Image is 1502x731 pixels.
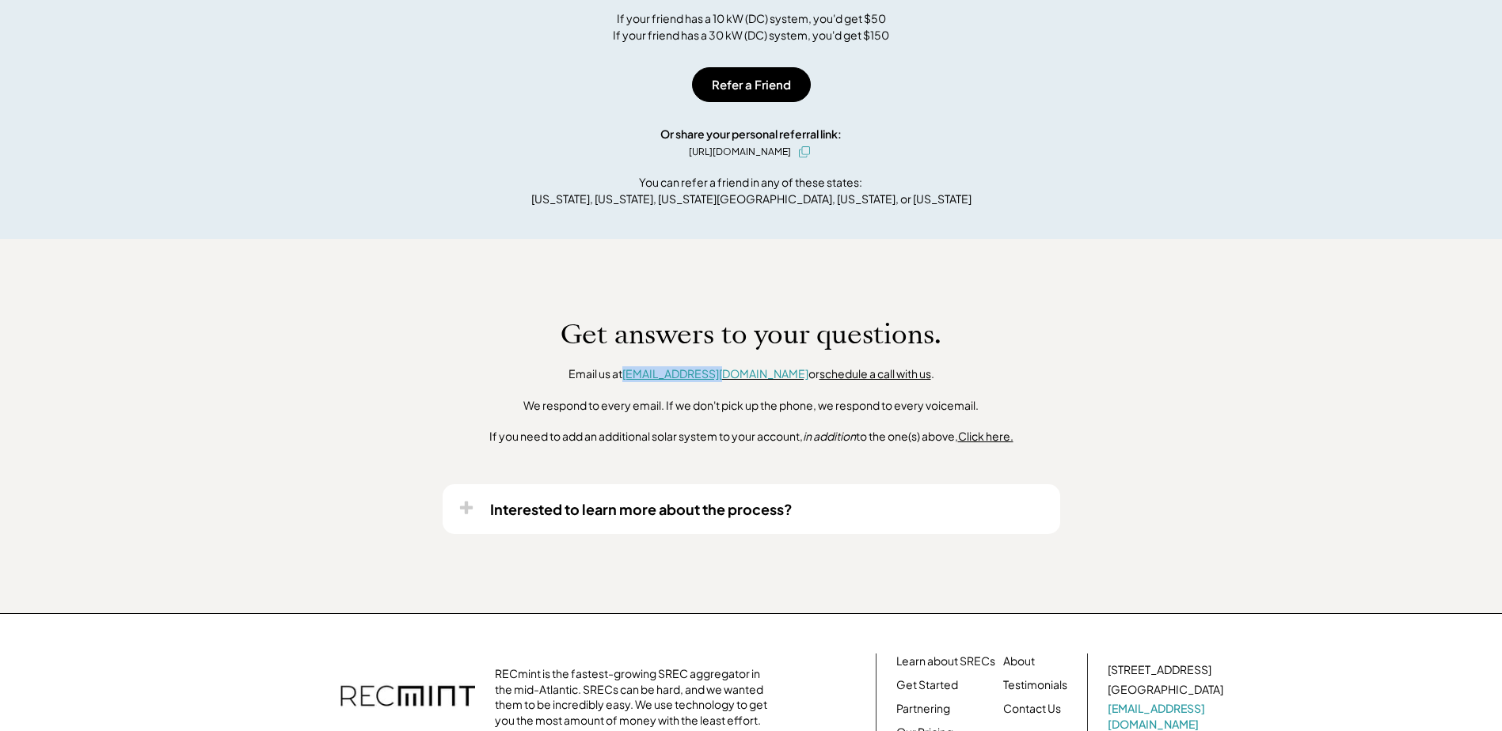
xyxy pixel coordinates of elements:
[803,429,856,443] em: in addition
[896,701,950,717] a: Partnering
[490,500,793,518] div: Interested to learn more about the process?
[1108,682,1223,698] div: [GEOGRAPHIC_DATA]
[561,318,941,351] h1: Get answers to your questions.
[1003,653,1035,669] a: About
[622,366,808,381] a: [EMAIL_ADDRESS][DOMAIN_NAME]
[531,174,972,207] div: You can refer a friend in any of these states: [US_STATE], [US_STATE], [US_STATE][GEOGRAPHIC_DATA...
[495,666,776,728] div: RECmint is the fastest-growing SREC aggregator in the mid-Atlantic. SRECs can be hard, and we wan...
[660,126,842,142] div: Or share your personal referral link:
[896,677,958,693] a: Get Started
[692,67,811,102] button: Refer a Friend
[489,429,1013,445] div: If you need to add an additional solar system to your account, to the one(s) above,
[1003,677,1067,693] a: Testimonials
[896,653,995,669] a: Learn about SRECs
[689,145,791,159] div: [URL][DOMAIN_NAME]
[1108,662,1211,678] div: [STREET_ADDRESS]
[958,429,1013,443] u: Click here.
[568,366,934,382] div: Email us at or .
[1003,701,1061,717] a: Contact Us
[340,669,475,725] img: recmint-logotype%403x.png
[523,398,979,414] div: We respond to every email. If we don't pick up the phone, we respond to every voicemail.
[613,10,889,44] div: If your friend has a 10 kW (DC) system, you'd get $50 If your friend has a 30 kW (DC) system, you...
[819,366,931,381] a: schedule a call with us
[795,142,814,161] button: click to copy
